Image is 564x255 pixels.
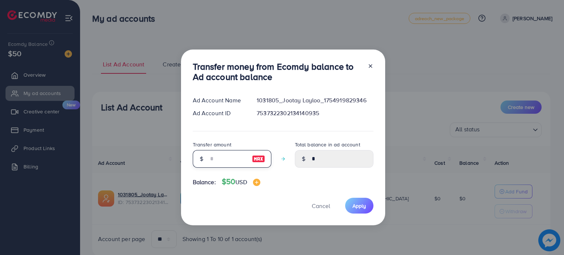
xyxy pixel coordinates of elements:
[187,109,251,117] div: Ad Account ID
[193,141,231,148] label: Transfer amount
[295,141,360,148] label: Total balance in ad account
[251,96,379,105] div: 1031805_Jootay Layloo_1754919829346
[352,202,366,210] span: Apply
[193,61,362,83] h3: Transfer money from Ecomdy balance to Ad account balance
[252,154,265,163] img: image
[193,178,216,186] span: Balance:
[312,202,330,210] span: Cancel
[303,198,339,214] button: Cancel
[251,109,379,117] div: 7537322302134140935
[253,179,260,186] img: image
[222,177,260,186] h4: $50
[187,96,251,105] div: Ad Account Name
[345,198,373,214] button: Apply
[235,178,247,186] span: USD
